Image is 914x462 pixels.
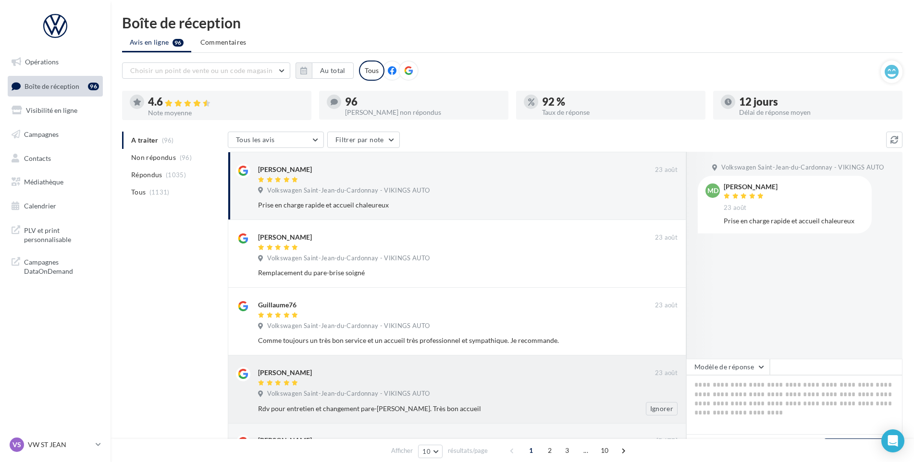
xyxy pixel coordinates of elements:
[6,124,105,145] a: Campagnes
[258,200,615,210] div: Prise en charge rapide et accueil chaleureux
[24,154,51,162] span: Contacts
[6,148,105,169] a: Contacts
[578,443,593,458] span: ...
[391,446,413,455] span: Afficher
[296,62,354,79] button: Au total
[200,37,247,47] span: Commentaires
[6,196,105,216] a: Calendrier
[267,322,430,330] span: Volkswagen Saint-Jean-du-Cardonnay - VIKINGS AUTO
[267,389,430,398] span: Volkswagen Saint-Jean-du-Cardonnay - VIKINGS AUTO
[131,170,162,180] span: Répondus
[707,186,718,195] span: MD
[24,202,56,210] span: Calendrier
[149,188,170,196] span: (1131)
[28,440,92,450] p: VW ST JEAN
[236,135,275,144] span: Tous les avis
[542,109,698,116] div: Taux de réponse
[148,109,304,116] div: Note moyenne
[739,97,895,107] div: 12 jours
[6,52,105,72] a: Opérations
[448,446,488,455] span: résultats/page
[258,300,296,310] div: Guillaume76
[422,448,431,455] span: 10
[655,233,678,242] span: 23 août
[258,336,615,345] div: Comme toujours un très bon service et un accueil très professionnel et sympathique. Je recommande.
[267,186,430,195] span: Volkswagen Saint-Jean-du-Cardonnay - VIKINGS AUTO
[6,220,105,248] a: PLV et print personnalisable
[542,97,698,107] div: 92 %
[258,165,312,174] div: [PERSON_NAME]
[258,232,312,242] div: [PERSON_NAME]
[6,76,105,97] a: Boîte de réception96
[25,82,79,90] span: Boîte de réception
[6,100,105,121] a: Visibilité en ligne
[24,255,99,276] span: Campagnes DataOnDemand
[597,443,613,458] span: 10
[6,172,105,192] a: Médiathèque
[122,15,902,30] div: Boîte de réception
[88,83,99,90] div: 96
[559,443,575,458] span: 3
[166,171,186,179] span: (1035)
[12,440,21,450] span: VS
[6,252,105,280] a: Campagnes DataOnDemand
[24,178,63,186] span: Médiathèque
[180,154,192,161] span: (96)
[228,132,324,148] button: Tous les avis
[24,224,99,244] span: PLV et print personnalisable
[131,187,146,197] span: Tous
[542,443,557,458] span: 2
[148,97,304,108] div: 4.6
[724,183,778,190] div: [PERSON_NAME]
[739,109,895,116] div: Délai de réponse moyen
[312,62,354,79] button: Au total
[258,368,312,377] div: [PERSON_NAME]
[724,204,746,212] span: 23 août
[130,66,272,74] span: Choisir un point de vente ou un code magasin
[345,109,501,116] div: [PERSON_NAME] non répondus
[24,130,59,138] span: Campagnes
[258,404,615,413] div: Rdv pour entretien et changement pare-[PERSON_NAME]. Très bon accueil
[258,268,615,278] div: Remplacement du pare-brise soigné
[646,402,678,415] button: Ignorer
[26,106,77,114] span: Visibilité en ligne
[724,216,864,226] div: Prise en charge rapide et accueil chaleureux
[267,254,430,263] span: Volkswagen Saint-Jean-du-Cardonnay - VIKINGS AUTO
[418,445,443,458] button: 10
[345,97,501,107] div: 96
[131,153,176,162] span: Non répondus
[655,369,678,377] span: 23 août
[721,163,884,172] span: Volkswagen Saint-Jean-du-Cardonnay - VIKINGS AUTO
[258,436,312,445] div: [PERSON_NAME]
[881,429,904,452] div: Open Intercom Messenger
[655,301,678,310] span: 23 août
[523,443,539,458] span: 1
[327,132,400,148] button: Filtrer par note
[122,62,290,79] button: Choisir un point de vente ou un code magasin
[25,58,59,66] span: Opérations
[656,437,678,446] span: [DATE]
[8,436,103,454] a: VS VW ST JEAN
[359,61,384,81] div: Tous
[686,359,770,375] button: Modèle de réponse
[655,166,678,174] span: 23 août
